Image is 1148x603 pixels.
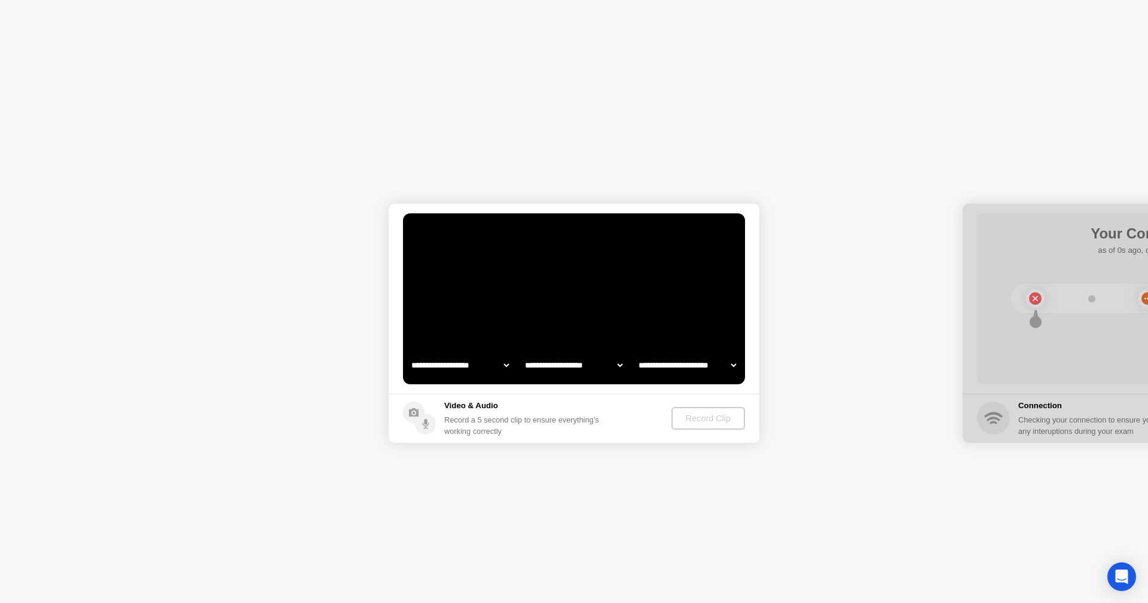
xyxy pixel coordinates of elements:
button: Record Clip [671,407,745,430]
div: Open Intercom Messenger [1107,562,1136,591]
div: Record a 5 second clip to ensure everything’s working correctly [444,414,604,437]
select: Available microphones [636,353,738,377]
div: Record Clip [676,414,740,423]
select: Available speakers [523,353,625,377]
h5: Video & Audio [444,400,604,412]
select: Available cameras [409,353,511,377]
